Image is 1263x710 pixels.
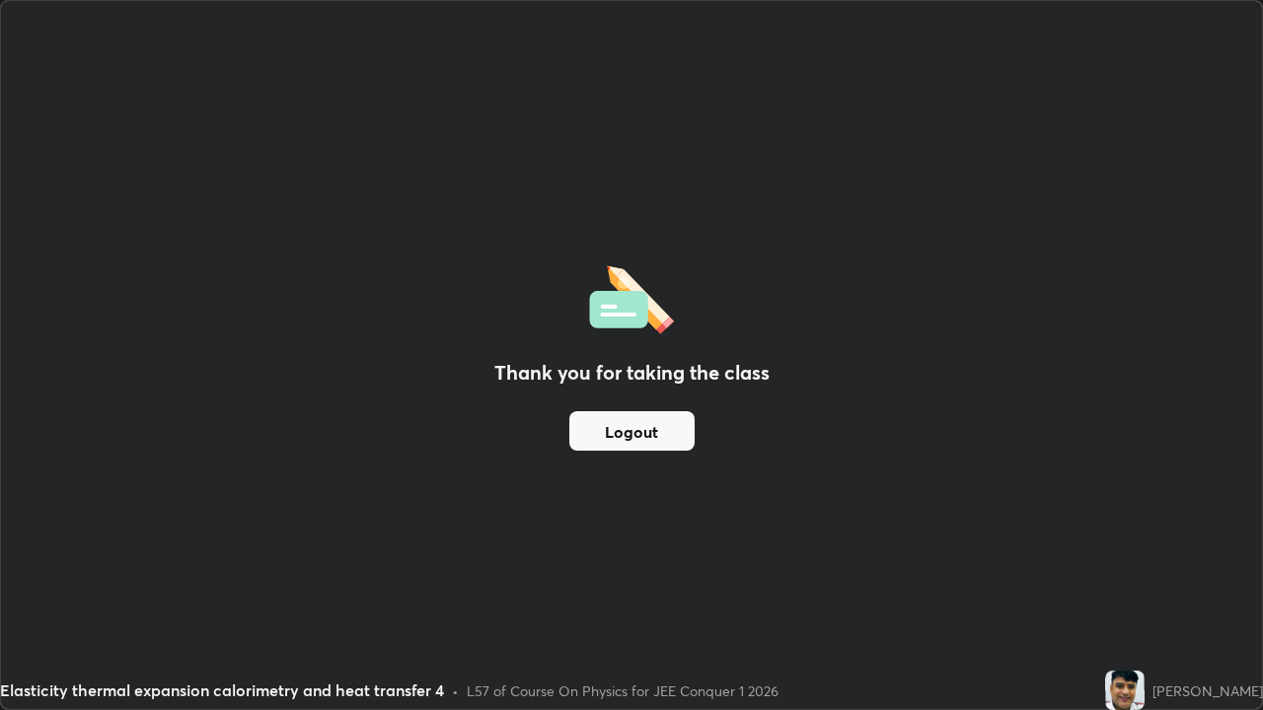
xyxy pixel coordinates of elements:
button: Logout [569,411,695,451]
div: • [452,680,459,701]
div: [PERSON_NAME] [1152,680,1263,701]
h2: Thank you for taking the class [494,358,770,388]
img: 73d9ada1c36b40ac94577590039f5e87.jpg [1105,671,1145,710]
div: L57 of Course On Physics for JEE Conquer 1 2026 [467,680,779,701]
img: offlineFeedback.1438e8b3.svg [589,259,674,334]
